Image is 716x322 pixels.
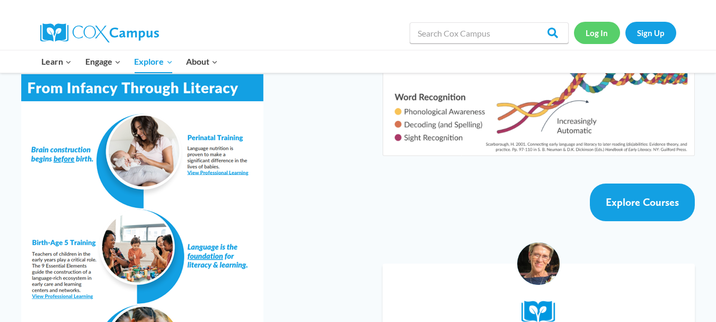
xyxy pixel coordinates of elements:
[590,184,695,221] a: Explore Courses
[78,50,128,73] button: Child menu of Engage
[179,50,225,73] button: Child menu of About
[606,196,679,208] span: Explore Courses
[35,50,225,73] nav: Primary Navigation
[40,23,159,42] img: Cox Campus
[35,50,79,73] button: Child menu of Learn
[128,50,180,73] button: Child menu of Explore
[625,22,676,43] a: Sign Up
[410,22,569,43] input: Search Cox Campus
[574,22,676,43] nav: Secondary Navigation
[574,22,620,43] a: Log In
